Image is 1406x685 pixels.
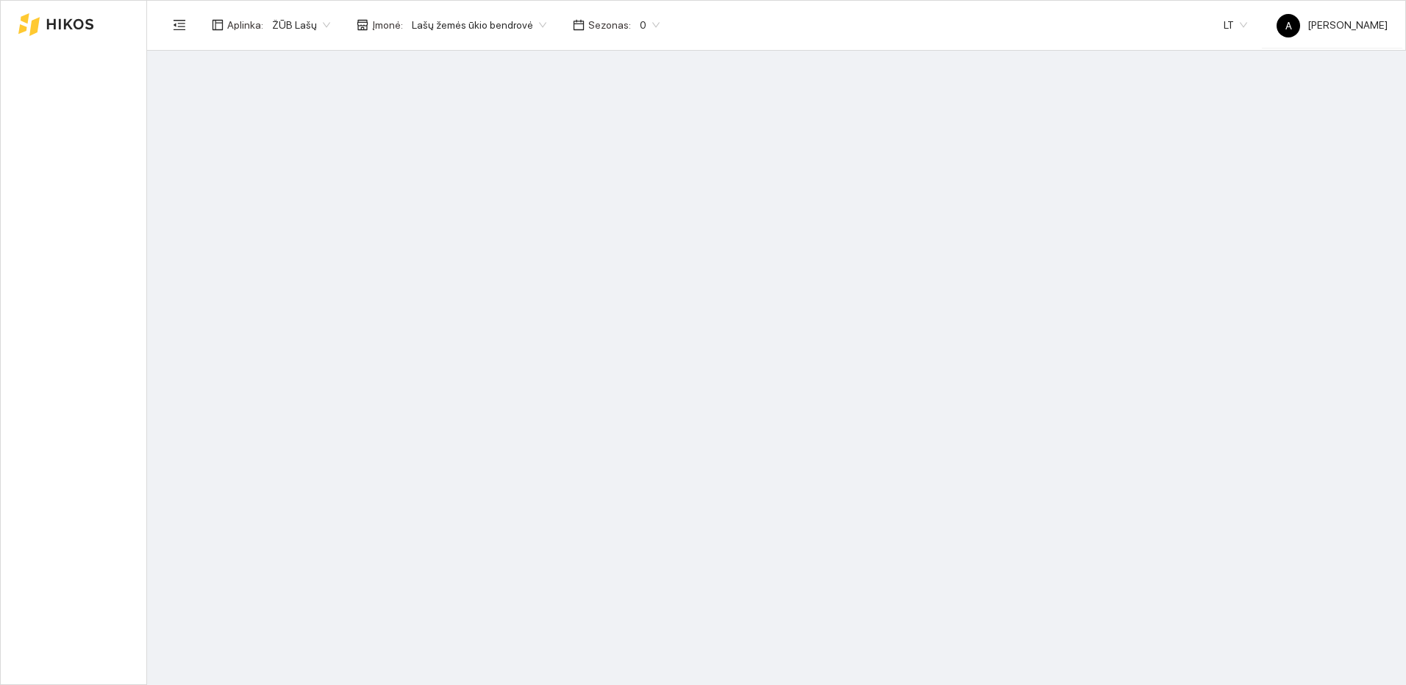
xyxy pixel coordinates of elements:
[212,19,224,31] span: layout
[588,17,631,33] span: Sezonas :
[1285,14,1292,37] span: A
[412,14,546,36] span: Lašų žemės ūkio bendrovė
[1277,19,1388,31] span: [PERSON_NAME]
[357,19,368,31] span: shop
[272,14,330,36] span: ŽŪB Lašų
[372,17,403,33] span: Įmonė :
[165,10,194,40] button: menu-fold
[573,19,585,31] span: calendar
[640,14,660,36] span: 0
[227,17,263,33] span: Aplinka :
[173,18,186,32] span: menu-fold
[1224,14,1247,36] span: LT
